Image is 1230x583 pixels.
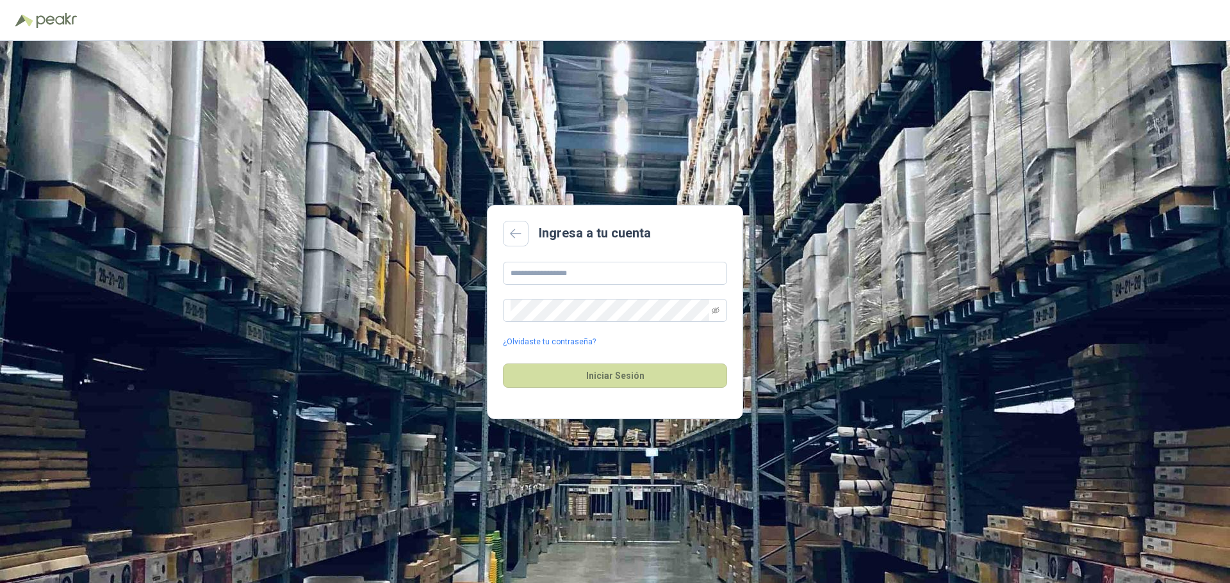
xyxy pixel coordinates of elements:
span: eye-invisible [712,307,719,314]
img: Peakr [36,13,77,28]
button: Iniciar Sesión [503,363,727,388]
a: ¿Olvidaste tu contraseña? [503,336,596,348]
h2: Ingresa a tu cuenta [539,223,651,243]
img: Logo [15,14,33,27]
